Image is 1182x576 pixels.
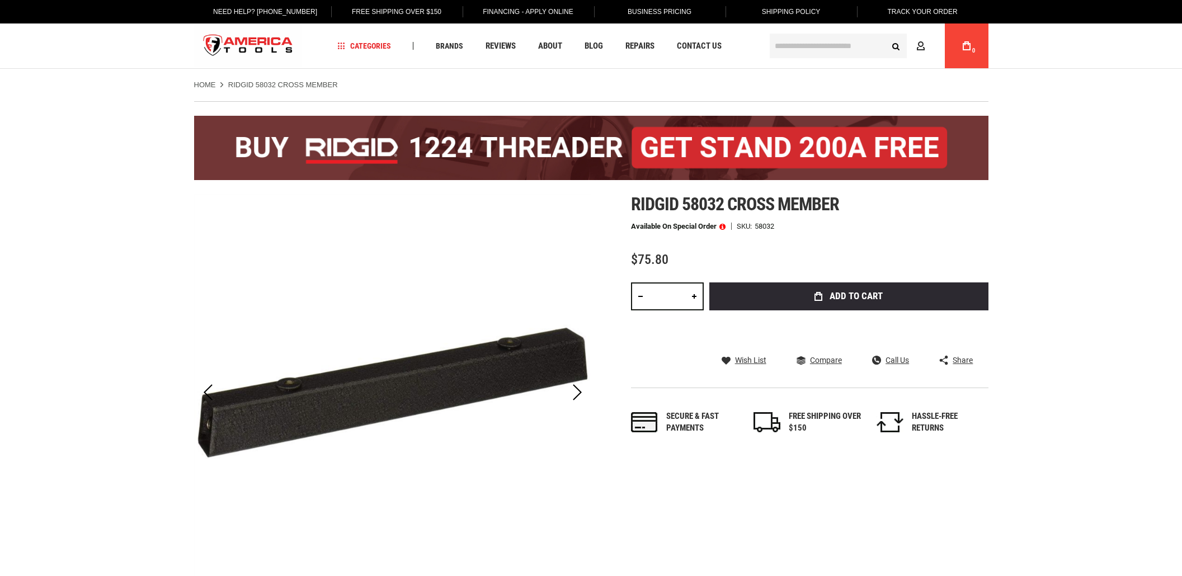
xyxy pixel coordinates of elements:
[672,39,727,54] a: Contact Us
[886,356,909,364] span: Call Us
[631,252,668,267] span: $75.80
[709,282,988,310] button: Add to Cart
[194,116,988,180] img: BOGO: Buy the RIDGID® 1224 Threader (26092), get the 92467 200A Stand FREE!
[538,42,562,50] span: About
[481,39,521,54] a: Reviews
[194,80,216,90] a: Home
[953,356,973,364] span: Share
[677,42,722,50] span: Contact Us
[580,39,608,54] a: Blog
[956,23,977,68] a: 0
[872,355,909,365] a: Call Us
[972,48,976,54] span: 0
[830,291,883,301] span: Add to Cart
[194,25,303,67] a: store logo
[797,355,842,365] a: Compare
[755,223,774,230] div: 58032
[486,42,516,50] span: Reviews
[337,42,391,50] span: Categories
[707,314,991,346] iframe: Secure express checkout frame
[631,223,726,230] p: Available on Special Order
[194,25,303,67] img: America Tools
[631,412,658,432] img: payments
[737,223,755,230] strong: SKU
[228,81,338,89] strong: RIDGID 58032 CROSS MEMBER
[436,42,463,50] span: Brands
[735,356,766,364] span: Wish List
[625,42,654,50] span: Repairs
[631,193,840,215] span: Ridgid 58032 cross member
[533,39,567,54] a: About
[810,356,842,364] span: Compare
[912,410,985,435] div: HASSLE-FREE RETURNS
[762,8,821,16] span: Shipping Policy
[789,410,861,435] div: FREE SHIPPING OVER $150
[666,410,739,435] div: Secure & fast payments
[886,35,907,56] button: Search
[754,412,780,432] img: shipping
[620,39,660,54] a: Repairs
[585,42,603,50] span: Blog
[431,39,468,54] a: Brands
[332,39,396,54] a: Categories
[722,355,766,365] a: Wish List
[877,412,903,432] img: returns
